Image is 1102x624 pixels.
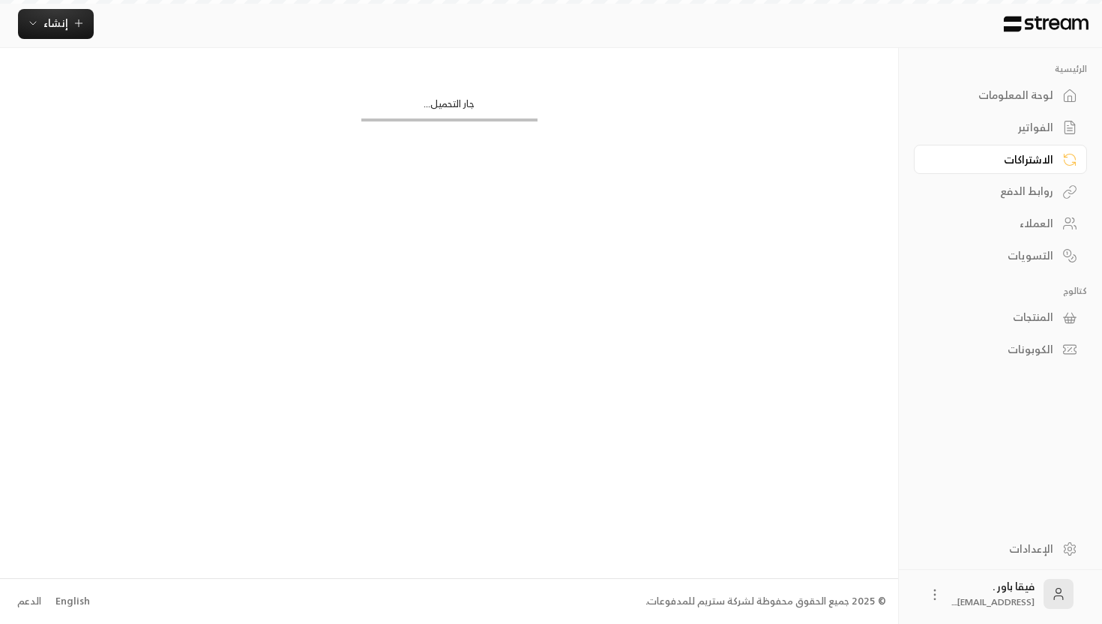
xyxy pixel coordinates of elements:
span: إنشاء [43,13,68,32]
p: الرئيسية [914,63,1087,75]
a: المنتجات [914,303,1087,332]
span: [EMAIL_ADDRESS].... [951,594,1035,610]
button: إنشاء [18,9,94,39]
a: روابط الدفع [914,177,1087,206]
a: العملاء [914,209,1087,238]
a: الكوبونات [914,335,1087,364]
div: فيقا باور . [951,579,1035,609]
div: جار التحميل... [361,97,538,118]
div: التسويات [933,248,1053,263]
a: التسويات [914,241,1087,270]
div: الفواتير [933,120,1053,135]
div: English [55,594,90,609]
div: الإعدادات [933,541,1053,556]
div: روابط الدفع [933,184,1053,199]
a: الفواتير [914,113,1087,142]
a: الإعدادات [914,534,1087,563]
img: Logo [1002,16,1090,32]
div: © 2025 جميع الحقوق محفوظة لشركة ستريم للمدفوعات. [645,594,886,609]
div: المنتجات [933,310,1053,325]
div: لوحة المعلومات [933,88,1053,103]
p: كتالوج [914,285,1087,297]
div: الاشتراكات [933,152,1053,167]
a: لوحة المعلومات [914,81,1087,110]
a: الاشتراكات [914,145,1087,174]
div: العملاء [933,216,1053,231]
a: الدعم [12,588,46,615]
div: الكوبونات [933,342,1053,357]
